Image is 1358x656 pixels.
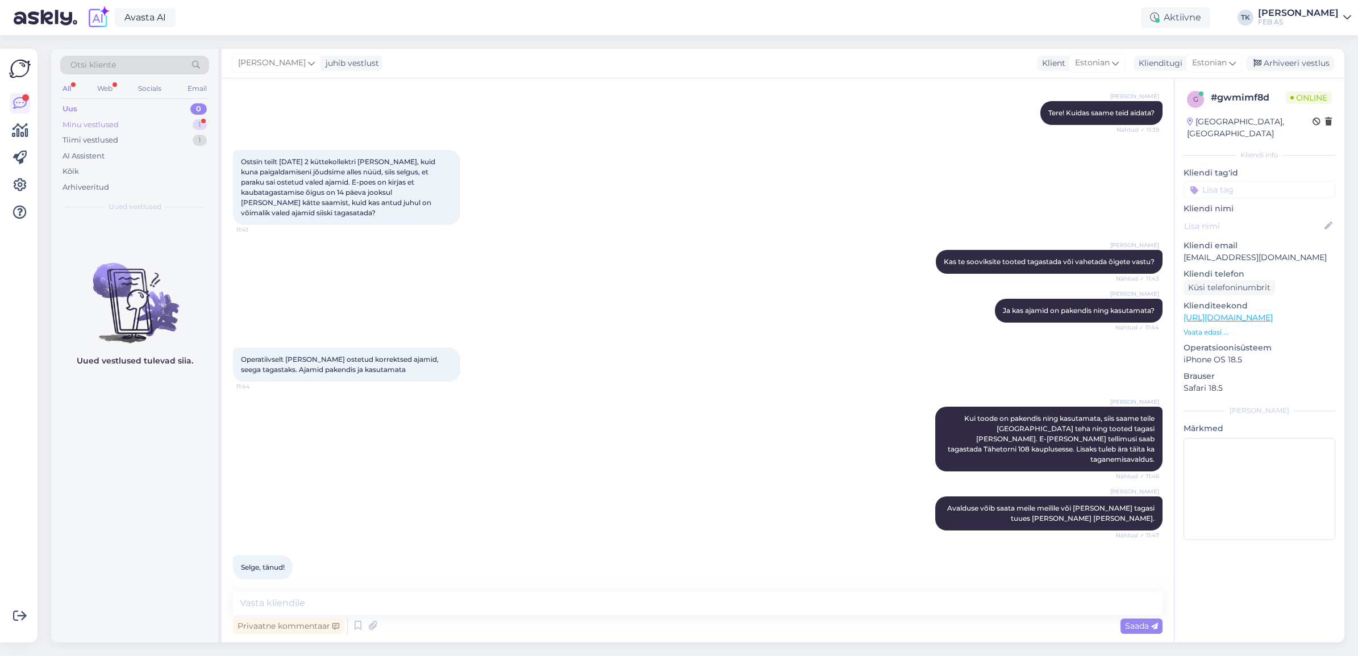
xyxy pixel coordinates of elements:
p: Vaata edasi ... [1184,327,1335,337]
p: Kliendi nimi [1184,203,1335,215]
div: Privaatne kommentaar [233,619,344,634]
span: Uued vestlused [109,202,161,212]
div: Aktiivne [1141,7,1210,28]
p: Safari 18.5 [1184,382,1335,394]
a: [URL][DOMAIN_NAME] [1184,312,1273,323]
span: 11:47 [236,580,279,588]
div: Küsi telefoninumbrit [1184,280,1275,295]
div: [PERSON_NAME] [1184,406,1335,416]
p: Operatsioonisüsteem [1184,342,1335,354]
p: Uued vestlused tulevad siia. [77,355,193,367]
span: Saada [1125,621,1158,631]
span: Ja kas ajamid on pakendis ning kasutamata? [1003,306,1155,315]
span: [PERSON_NAME] [1110,398,1159,406]
div: Web [95,81,115,96]
p: Märkmed [1184,423,1335,434]
span: 11:41 [236,225,279,234]
span: Avalduse võib saata meile meilile või [PERSON_NAME] tagasi tuues [PERSON_NAME] [PERSON_NAME]. [947,504,1156,523]
span: Kas te sooviksite tooted tagastada või vahetada õigete vastu? [944,257,1155,266]
span: Online [1286,91,1332,104]
div: Arhiveeritud [63,182,109,193]
span: Selge, tänud! [241,563,285,571]
span: Estonian [1075,57,1110,69]
div: AI Assistent [63,151,105,162]
span: [PERSON_NAME] [1110,487,1159,496]
div: TK [1238,10,1253,26]
div: Tiimi vestlused [63,135,118,146]
img: No chats [51,243,218,345]
div: Email [185,81,209,96]
div: 0 [190,103,207,115]
div: juhib vestlust [321,57,379,69]
span: [PERSON_NAME] [1110,92,1159,101]
span: g [1193,95,1198,103]
div: Arhiveeri vestlus [1247,56,1334,71]
span: Ostsin teilt [DATE] 2 küttekollektri [PERSON_NAME], kuid kuna paigaldamiseni jõudsime alles nüüd,... [241,157,437,217]
span: [PERSON_NAME] [1110,290,1159,298]
div: Minu vestlused [63,119,119,131]
a: Avasta AI [115,8,176,27]
div: 1 [193,119,207,131]
div: Kõik [63,166,79,177]
span: 11:44 [236,382,279,391]
img: explore-ai [86,6,110,30]
span: Estonian [1192,57,1227,69]
p: Brauser [1184,370,1335,382]
p: Kliendi email [1184,240,1335,252]
div: Kliendi info [1184,150,1335,160]
div: [GEOGRAPHIC_DATA], [GEOGRAPHIC_DATA] [1187,116,1313,140]
span: Nähtud ✓ 11:39 [1117,126,1159,134]
span: Nähtud ✓ 11:47 [1116,531,1159,540]
span: Operatiivselt [PERSON_NAME] ostetud korrektsed ajamid, seega tagastaks. Ajamid pakendis ja kasuta... [241,355,440,374]
p: iPhone OS 18.5 [1184,354,1335,366]
span: [PERSON_NAME] [238,57,306,69]
a: [PERSON_NAME]FEB AS [1258,9,1351,27]
span: [PERSON_NAME] [1110,241,1159,249]
p: [EMAIL_ADDRESS][DOMAIN_NAME] [1184,252,1335,264]
img: Askly Logo [9,58,31,80]
div: 1 [193,135,207,146]
div: Klient [1038,57,1065,69]
div: # gwmimf8d [1211,91,1286,105]
span: Otsi kliente [70,59,116,71]
div: FEB AS [1258,18,1339,27]
input: Lisa tag [1184,181,1335,198]
span: Kui toode on pakendis ning kasutamata, siis saame teile [GEOGRAPHIC_DATA] teha ning tooted tagasi... [948,414,1156,463]
div: All [60,81,73,96]
div: Klienditugi [1134,57,1182,69]
input: Lisa nimi [1184,220,1322,232]
span: Tere! Kuidas saame teid aidata? [1048,108,1155,117]
p: Kliendi telefon [1184,268,1335,280]
div: Uus [63,103,77,115]
span: Nähtud ✓ 11:44 [1115,323,1159,332]
div: Socials [136,81,164,96]
p: Klienditeekond [1184,300,1335,312]
p: Kliendi tag'id [1184,167,1335,179]
span: Nähtud ✓ 11:43 [1116,274,1159,283]
div: [PERSON_NAME] [1258,9,1339,18]
span: Nähtud ✓ 11:46 [1116,472,1159,480]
